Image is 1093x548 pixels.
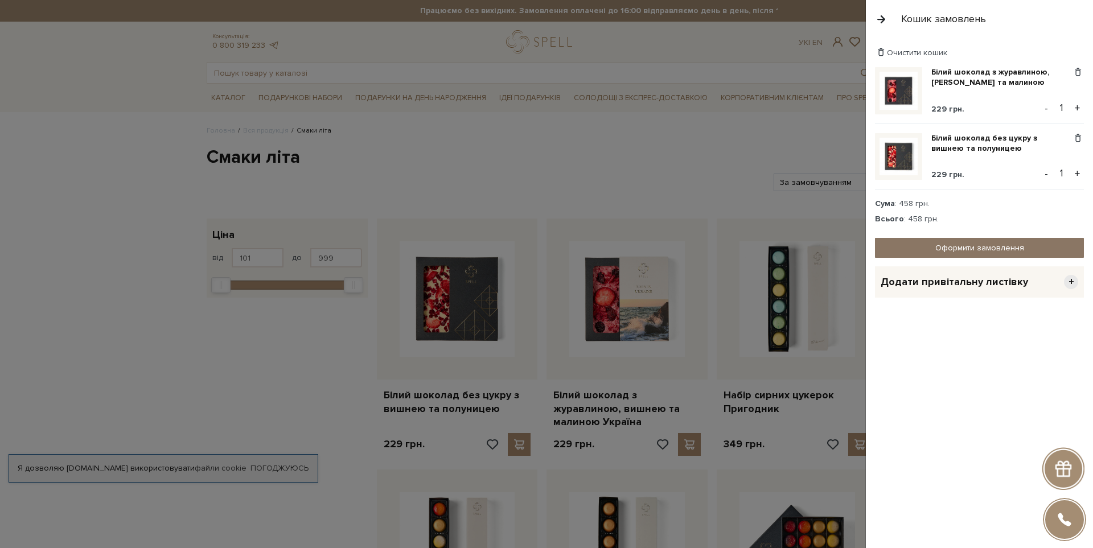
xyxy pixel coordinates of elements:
[880,138,918,176] img: Білий шоколад без цукру з вишнею та полуницею
[931,133,1072,154] a: Білий шоколад без цукру з вишнею та полуницею
[875,238,1084,258] a: Оформити замовлення
[875,47,1084,58] div: Очистити кошик
[875,214,1084,224] div: : 458 грн.
[1071,100,1084,117] button: +
[1064,275,1078,289] span: +
[881,275,1028,289] span: Додати привітальну листівку
[1041,100,1052,117] button: -
[880,72,918,110] img: Білий шоколад з журавлиною, вишнею та малиною
[931,104,964,114] span: 229 грн.
[901,13,986,26] div: Кошик замовлень
[875,214,904,224] strong: Всього
[931,67,1072,88] a: Білий шоколад з журавлиною, [PERSON_NAME] та малиною
[931,170,964,179] span: 229 грн.
[875,199,895,208] strong: Сума
[1071,165,1084,182] button: +
[1041,165,1052,182] button: -
[875,199,1084,209] div: : 458 грн.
